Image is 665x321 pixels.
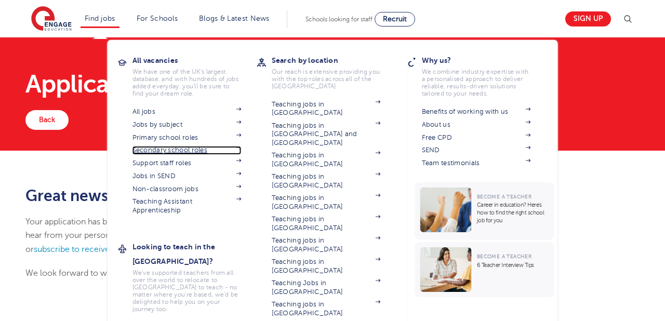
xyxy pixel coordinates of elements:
a: All jobs [132,108,242,116]
a: Back [25,110,69,130]
a: Jobs in SEND [132,172,242,180]
a: Become a Teacher6 Teacher Interview Tips [415,242,557,297]
h3: Why us? [422,53,547,68]
p: We've supported teachers from all over the world to relocate to [GEOGRAPHIC_DATA] to teach - no m... [132,269,242,313]
span: Recruit [383,15,407,23]
p: Career in education? Here’s how to find the right school job for you [477,201,549,224]
a: Blogs & Latest News [199,15,270,22]
a: Sign up [565,11,611,26]
a: Teaching jobs in [GEOGRAPHIC_DATA] [272,100,381,117]
a: Teaching jobs in [GEOGRAPHIC_DATA] [272,258,381,275]
a: subscribe to receive updates from Engage [34,245,191,254]
a: Teaching jobs in [GEOGRAPHIC_DATA] and [GEOGRAPHIC_DATA] [272,122,381,147]
a: About us [422,121,531,129]
a: Find jobs [85,15,115,22]
h3: Search by location [272,53,396,68]
p: We look forward to working with you! [25,266,430,280]
h1: Application Confirmation [25,72,640,97]
img: Engage Education [31,6,72,32]
a: Why us?We combine industry expertise with a personalised approach to deliver reliable, results-dr... [422,53,547,97]
span: Become a Teacher [477,253,531,259]
a: Jobs by subject [132,121,242,129]
a: Teaching Jobs in [GEOGRAPHIC_DATA] [272,279,381,296]
a: Primary school roles [132,133,242,142]
a: Teaching jobs in [GEOGRAPHIC_DATA] [272,215,381,232]
span: Become a Teacher [477,194,531,199]
a: Teaching jobs in [GEOGRAPHIC_DATA] [272,172,381,190]
span: Schools looking for staff [305,16,373,23]
a: Non-classroom jobs [132,185,242,193]
p: 6 Teacher Interview Tips [477,261,549,269]
a: Free CPD [422,133,531,142]
a: For Schools [137,15,178,22]
a: SEND [422,146,531,154]
p: Our reach is extensive providing you with the top roles across all of the [GEOGRAPHIC_DATA] [272,68,381,90]
a: Teaching Assistant Apprenticeship [132,197,242,215]
h3: All vacancies [132,53,257,68]
a: Recruit [375,12,415,26]
a: Team testimonials [422,159,531,167]
a: Benefits of working with us [422,108,531,116]
a: Search by locationOur reach is extensive providing you with the top roles across all of the [GEOG... [272,53,396,90]
p: We have one of the UK's largest database. and with hundreds of jobs added everyday. you'll be sur... [132,68,242,97]
a: Secondary school roles [132,146,242,154]
a: Teaching jobs in [GEOGRAPHIC_DATA] [272,300,381,317]
h2: Great news! [25,187,430,205]
a: Become a TeacherCareer in education? Here’s how to find the right school job for you [415,182,557,240]
a: Support staff roles [132,159,242,167]
a: All vacanciesWe have one of the UK's largest database. and with hundreds of jobs added everyday. ... [132,53,257,97]
a: Teaching jobs in [GEOGRAPHIC_DATA] [272,236,381,253]
a: Looking to teach in the [GEOGRAPHIC_DATA]?We've supported teachers from all over the world to rel... [132,239,257,313]
p: We combine industry expertise with a personalised approach to deliver reliable, results-driven so... [422,68,531,97]
p: Your application has been submitted and our team will get right to work matching you to this role... [25,215,430,256]
a: Teaching jobs in [GEOGRAPHIC_DATA] [272,194,381,211]
h3: Looking to teach in the [GEOGRAPHIC_DATA]? [132,239,257,269]
a: Teaching jobs in [GEOGRAPHIC_DATA] [272,151,381,168]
